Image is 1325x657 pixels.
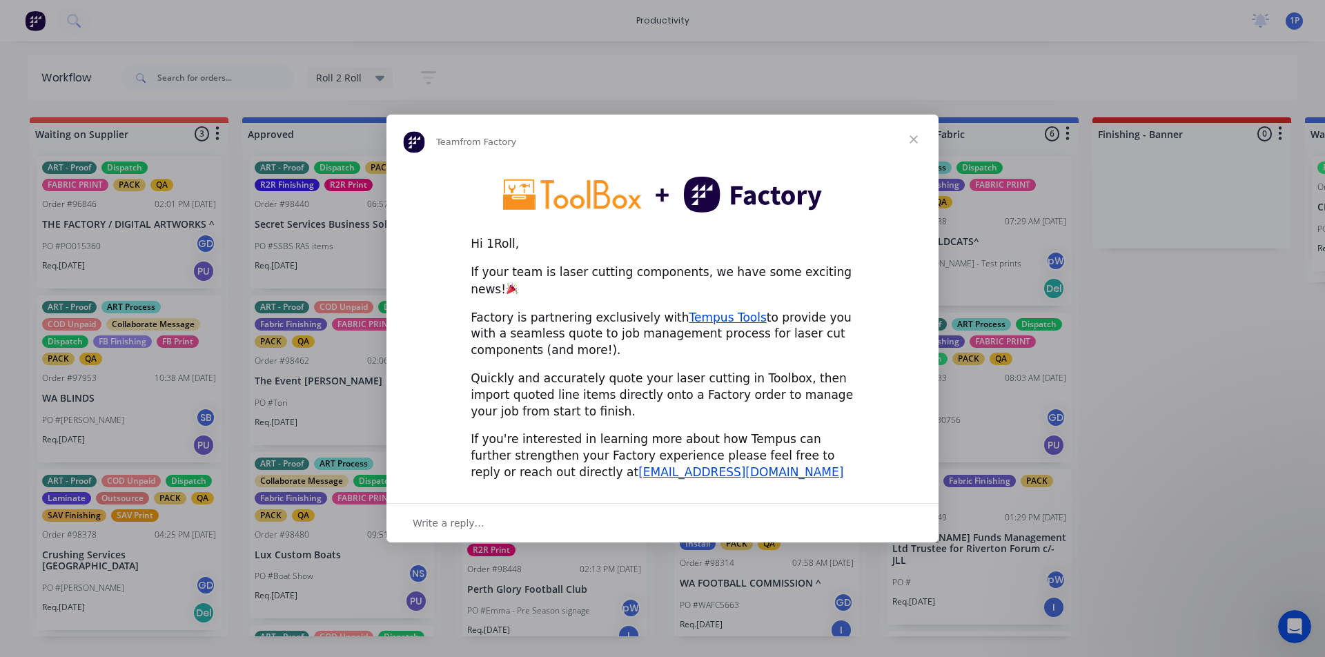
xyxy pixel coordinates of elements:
div: If you're interested in learning more about how Tempus can further strengthen your Factory experi... [471,431,854,480]
span: Team [436,137,460,147]
div: Quickly and accurately quote your laser cutting in Toolbox, then import quoted line items directl... [471,371,854,420]
div: Factory is partnering exclusively with to provide you with a seamless quote to job management pro... [471,310,854,359]
a: [EMAIL_ADDRESS][DOMAIN_NAME] [638,465,843,479]
a: Tempus Tools [689,311,767,324]
span: Close [889,115,939,164]
div: Open conversation and reply [386,503,939,542]
span: Write a reply… [413,514,484,532]
div: If your team is laser cutting components, we have some exciting news! [471,264,854,298]
img: Profile image for Team [403,131,425,153]
span: from Factory [460,137,516,147]
div: Hi 1Roll, [471,236,854,253]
